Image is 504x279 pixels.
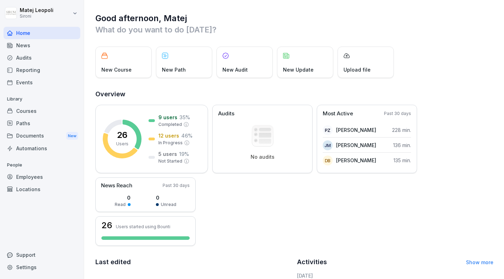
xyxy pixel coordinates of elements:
p: 35 % [179,114,190,121]
p: New Audit [222,66,248,73]
p: People [4,159,80,171]
p: News Reach [101,182,132,190]
a: Employees [4,171,80,183]
a: Settings [4,261,80,273]
p: 136 min. [393,141,411,149]
p: Unread [161,201,176,208]
h3: 26 [101,221,112,230]
p: 9 users [158,114,177,121]
p: New Path [162,66,186,73]
p: [PERSON_NAME] [336,157,376,164]
p: No audits [251,154,275,160]
h1: Good afternoon, Matej [95,13,493,24]
p: 12 users [158,132,179,139]
p: New Course [101,66,132,73]
p: What do you want to do [DATE]? [95,24,493,35]
p: Completed [158,121,182,128]
p: Users [116,141,128,147]
p: Audits [218,110,234,118]
div: DB [323,156,333,165]
p: 19 % [179,150,189,158]
p: 228 min. [392,126,411,134]
div: Documents [4,129,80,142]
p: Matej Leopoli [20,7,53,13]
a: News [4,39,80,51]
p: [PERSON_NAME] [336,126,376,134]
a: Audits [4,51,80,64]
p: Past 30 days [163,182,190,189]
a: Locations [4,183,80,195]
div: JM [323,140,333,150]
p: Read [115,201,126,208]
p: 5 users [158,150,177,158]
p: Most Active [323,110,353,118]
p: [PERSON_NAME] [336,141,376,149]
h2: Overview [95,89,493,99]
p: 0 [156,194,176,201]
p: Not Started [158,158,182,164]
a: Paths [4,117,80,129]
h2: Last edited [95,257,292,267]
div: Support [4,249,80,261]
p: Sironi [20,14,53,19]
a: Events [4,76,80,89]
a: Automations [4,142,80,154]
a: Reporting [4,64,80,76]
div: New [66,132,78,140]
a: DocumentsNew [4,129,80,142]
a: Courses [4,105,80,117]
p: New Update [283,66,314,73]
a: Home [4,27,80,39]
p: Library [4,93,80,105]
p: 135 min. [393,157,411,164]
p: 0 [115,194,131,201]
p: 46 % [181,132,193,139]
p: In Progress [158,140,183,146]
p: Upload file [344,66,371,73]
div: PZ [323,125,333,135]
p: Users started using Bounti [116,224,170,229]
a: Show more [466,259,493,265]
h2: Activities [297,257,327,267]
p: Past 30 days [384,110,411,117]
p: 26 [117,131,127,139]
